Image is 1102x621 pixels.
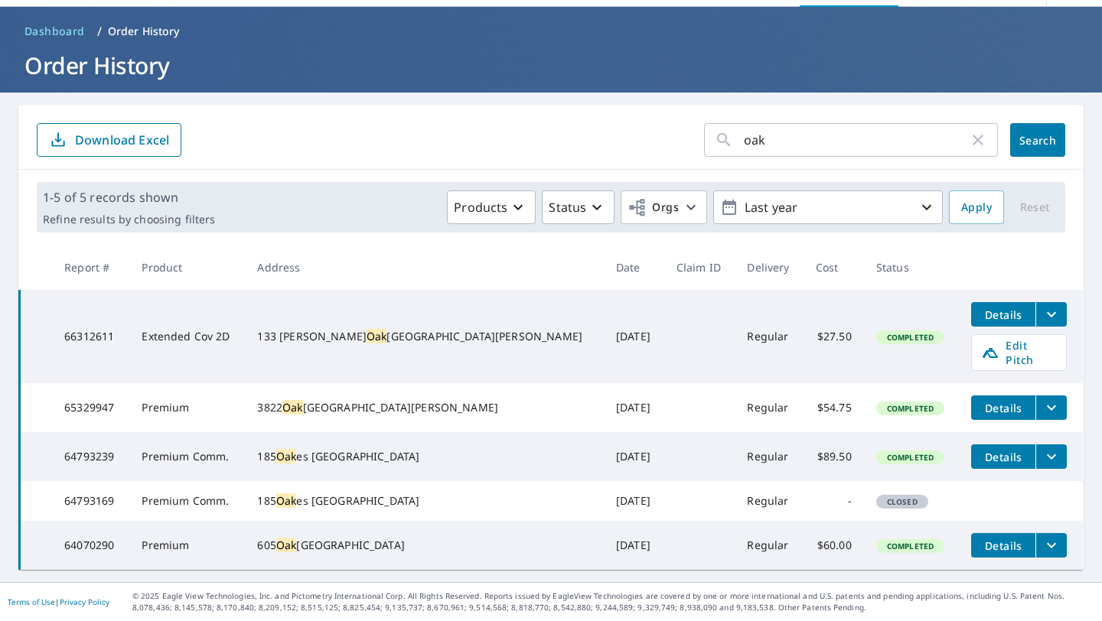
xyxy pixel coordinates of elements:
h1: Order History [18,50,1084,81]
span: Completed [878,332,943,343]
td: [DATE] [604,383,664,432]
input: Address, Report #, Claim ID, etc. [744,119,969,161]
p: Last year [738,194,918,221]
button: Products [447,190,536,224]
th: Date [604,245,664,290]
td: Regular [735,290,803,383]
div: 185 es [GEOGRAPHIC_DATA] [257,493,591,509]
div: 605 [GEOGRAPHIC_DATA] [257,538,591,553]
span: Edit Pitch [981,338,1057,367]
p: Products [454,198,507,216]
button: Download Excel [37,123,181,157]
td: Extended Cov 2D [129,290,245,383]
a: Privacy Policy [60,597,109,607]
td: 66312611 [52,290,129,383]
td: Premium Comm. [129,481,245,521]
a: Terms of Use [8,597,55,607]
td: $54.75 [804,383,864,432]
span: Details [980,307,1026,322]
td: Premium [129,383,245,432]
div: 3822 [GEOGRAPHIC_DATA][PERSON_NAME] [257,400,591,415]
a: Edit Pitch [971,334,1067,371]
mark: Oak [367,329,386,343]
span: Details [980,538,1026,553]
span: Completed [878,541,943,551]
button: Apply [949,190,1004,224]
td: Regular [735,521,803,570]
td: 64793239 [52,432,129,481]
span: Details [980,401,1026,415]
span: Dashboard [24,24,85,39]
button: Search [1010,123,1065,157]
button: filesDropdownBtn-64070290 [1035,533,1067,558]
span: Apply [961,198,992,217]
th: Delivery [735,245,803,290]
td: 64793169 [52,481,129,521]
li: / [97,22,102,41]
span: Closed [878,496,927,507]
td: Premium [129,521,245,570]
td: Regular [735,481,803,521]
p: Order History [108,24,180,39]
span: Orgs [628,198,679,217]
button: detailsBtn-64793239 [971,444,1035,469]
td: $27.50 [804,290,864,383]
button: Status [542,190,615,224]
td: [DATE] [604,432,664,481]
th: Report # [52,245,129,290]
div: 185 es [GEOGRAPHIC_DATA] [257,449,591,464]
button: filesDropdownBtn-64793239 [1035,444,1067,469]
td: Regular [735,432,803,481]
td: [DATE] [604,481,664,521]
mark: Oak [282,400,302,415]
td: 64070290 [52,521,129,570]
td: $89.50 [804,432,864,481]
td: $60.00 [804,521,864,570]
mark: Oak [276,449,296,463]
p: 1-5 of 5 records shown [43,188,215,206]
p: Status [549,198,586,216]
td: [DATE] [604,290,664,383]
button: Last year [713,190,943,224]
button: detailsBtn-66312611 [971,302,1035,327]
div: 133 [PERSON_NAME] [GEOGRAPHIC_DATA][PERSON_NAME] [257,329,591,344]
th: Status [864,245,960,290]
button: detailsBtn-64070290 [971,533,1035,558]
td: [DATE] [604,521,664,570]
span: Completed [878,403,943,414]
button: filesDropdownBtn-66312611 [1035,302,1067,327]
p: | [8,597,109,606]
span: Completed [878,452,943,463]
td: Regular [735,383,803,432]
th: Address [245,245,603,290]
p: © 2025 Eagle View Technologies, Inc. and Pictometry International Corp. All Rights Reserved. Repo... [132,590,1094,613]
button: filesDropdownBtn-65329947 [1035,395,1067,420]
span: Search [1022,133,1053,148]
p: Refine results by choosing filters [43,213,215,226]
td: - [804,481,864,521]
td: 65329947 [52,383,129,432]
button: Orgs [621,190,707,224]
a: Dashboard [18,19,91,44]
th: Claim ID [664,245,735,290]
mark: Oak [276,493,296,508]
span: Details [980,450,1026,464]
p: Download Excel [75,132,169,148]
button: detailsBtn-65329947 [971,395,1035,420]
td: Premium Comm. [129,432,245,481]
nav: breadcrumb [18,19,1084,44]
th: Cost [804,245,864,290]
mark: Oak [276,538,296,552]
th: Product [129,245,245,290]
